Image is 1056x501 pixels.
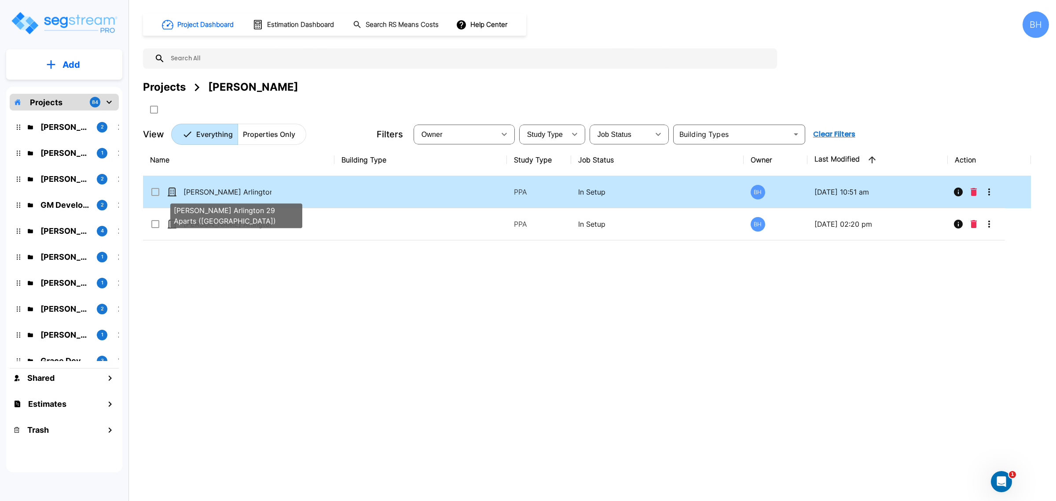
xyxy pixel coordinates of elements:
button: Clear Filters [810,125,859,143]
th: Action [948,144,1031,176]
span: Study Type [527,131,563,138]
button: Help Center [454,16,511,33]
div: Select [415,122,495,147]
p: [PERSON_NAME] Arlington 29 Aparts ([GEOGRAPHIC_DATA]) [183,187,271,197]
p: [PERSON_NAME] Arlington 29 Aparts ([GEOGRAPHIC_DATA]) [174,205,299,226]
div: BH [751,185,765,199]
button: Info [950,183,967,201]
div: Select [521,122,566,147]
button: Estimation Dashboard [249,15,339,34]
input: Search All [165,48,773,69]
p: Scott Thomas [40,251,90,263]
p: Filters [377,128,403,141]
th: Last Modified [807,144,948,176]
span: Owner [422,131,443,138]
div: BH [751,217,765,232]
p: Bill Metzler [40,303,90,315]
p: 2 [101,305,104,313]
p: 1 [101,279,103,287]
div: BH [1023,11,1049,38]
th: Building Type [334,144,507,176]
button: Everything [171,124,238,145]
p: Dwight Manley [40,147,90,159]
button: Delete [967,215,980,233]
p: Thomas Bittner [40,121,90,133]
p: James Aldrich [40,173,90,185]
div: [PERSON_NAME] [208,79,298,95]
button: Info [950,215,967,233]
button: More-Options [980,183,998,201]
div: Platform [171,124,306,145]
p: 1 [101,253,103,261]
p: 4 [101,227,104,235]
button: Add [6,52,122,77]
p: Tom Patel 2024 [40,277,90,289]
p: GM Development [40,199,90,211]
p: 2 [101,201,104,209]
p: PPA [514,187,564,197]
h1: Search RS Means Costs [366,20,439,30]
p: Properties Only [243,129,295,140]
p: Dharmesh Ahir [40,225,90,237]
p: Grace Development 2024 [40,355,90,367]
p: PPA [514,219,564,229]
p: View [143,128,164,141]
div: Select [591,122,649,147]
button: Open [790,128,802,140]
button: Delete [967,183,980,201]
p: 3 [101,357,104,365]
p: In Setup [578,219,737,229]
button: More-Options [980,215,998,233]
p: 1 [101,331,103,339]
button: Properties Only [238,124,306,145]
th: Owner [744,144,807,176]
p: 84 [92,99,98,106]
p: 2 [101,123,104,131]
h1: Shared [27,372,55,384]
th: Name [143,144,334,176]
img: Logo [10,11,118,36]
p: Everything [196,129,233,140]
span: Job Status [598,131,631,138]
button: Project Dashboard [158,15,238,34]
p: [DATE] 10:51 am [814,187,941,197]
p: 1 [101,149,103,157]
button: SelectAll [145,101,163,118]
button: Search RS Means Costs [349,16,444,33]
p: Lena Vergara [40,329,90,341]
th: Study Type [507,144,571,176]
div: Projects [143,79,186,95]
p: Add [62,58,80,71]
th: Job Status [571,144,744,176]
iframe: Intercom live chat [991,471,1012,492]
p: [DATE] 02:20 pm [814,219,941,229]
p: 2 [101,175,104,183]
p: Projects [30,96,62,108]
span: 1 [1009,471,1016,478]
h1: Trash [27,424,49,436]
h1: Project Dashboard [177,20,234,30]
h1: Estimation Dashboard [267,20,334,30]
p: In Setup [578,187,737,197]
h1: Estimates [28,398,66,410]
input: Building Types [676,128,788,140]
